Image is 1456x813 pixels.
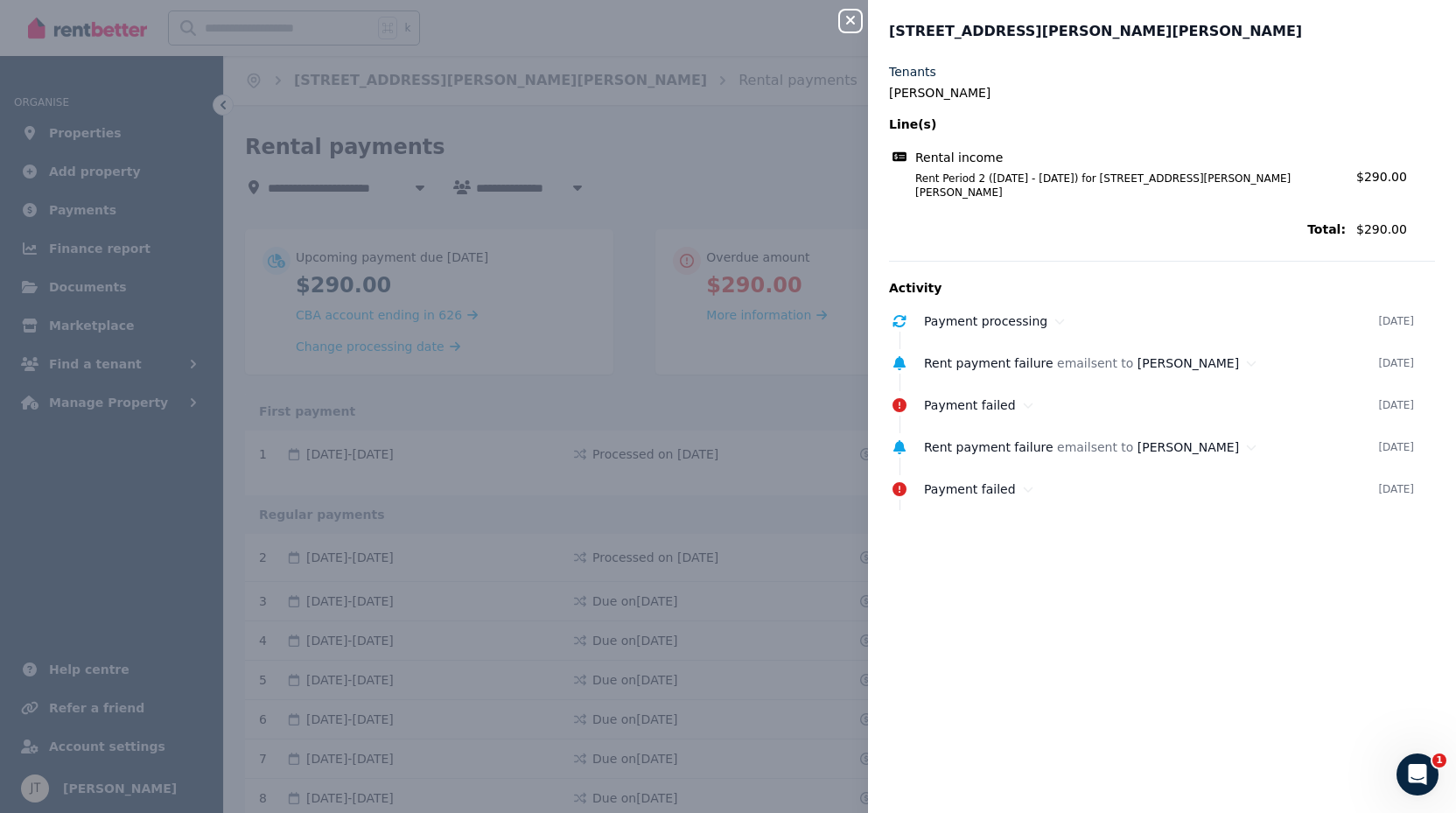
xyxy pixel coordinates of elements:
span: Rent payment failure [924,440,1053,454]
div: email sent to [924,438,1378,456]
legend: [PERSON_NAME] [889,84,1435,102]
label: Tenants [889,63,936,81]
span: $290.00 [1356,221,1435,238]
iframe: Intercom live chat [1396,753,1438,795]
time: [DATE] [1378,356,1414,370]
div: email sent to [924,354,1378,372]
span: [PERSON_NAME] [1137,356,1239,370]
span: [STREET_ADDRESS][PERSON_NAME][PERSON_NAME] [889,21,1302,42]
span: Payment failed [924,398,1016,412]
time: [DATE] [1378,482,1414,496]
time: [DATE] [1378,314,1414,328]
span: Line(s) [889,116,1346,133]
span: Payment failed [924,482,1016,496]
span: Rent Period 2 ([DATE] - [DATE]) for [STREET_ADDRESS][PERSON_NAME][PERSON_NAME] [894,172,1346,200]
span: 1 [1432,753,1446,767]
span: Payment processing [924,314,1047,328]
span: Rent payment failure [924,356,1053,370]
p: Activity [889,279,1435,297]
span: Rental income [915,149,1003,166]
time: [DATE] [1378,440,1414,454]
span: [PERSON_NAME] [1137,440,1239,454]
span: $290.00 [1356,170,1407,184]
time: [DATE] [1378,398,1414,412]
span: Total: [889,221,1346,238]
